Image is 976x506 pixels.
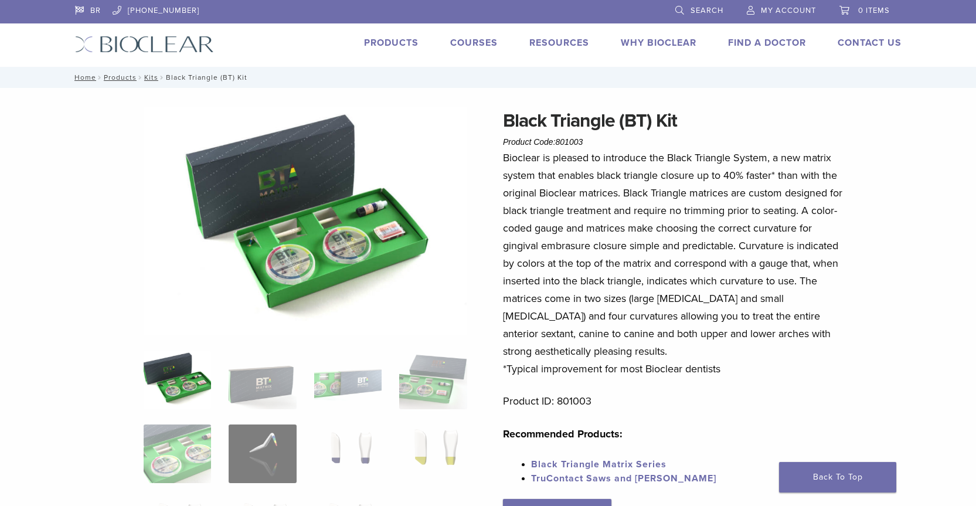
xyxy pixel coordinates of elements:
[503,149,848,378] p: Bioclear is pleased to introduce the Black Triangle System, a new matrix system that enables blac...
[66,67,910,88] nav: Black Triangle (BT) Kit
[503,107,848,135] h1: Black Triangle (BT) Kit
[104,73,137,81] a: Products
[838,37,902,49] a: Contact Us
[761,6,816,15] span: My Account
[858,6,890,15] span: 0 items
[399,425,467,483] img: Black Triangle (BT) Kit - Image 8
[75,36,214,53] img: Bioclear
[96,74,104,80] span: /
[314,351,382,409] img: Black Triangle (BT) Kit - Image 3
[364,37,419,49] a: Products
[229,425,296,483] img: Black Triangle (BT) Kit - Image 6
[71,73,96,81] a: Home
[529,37,589,49] a: Resources
[503,427,623,440] strong: Recommended Products:
[503,137,583,147] span: Product Code:
[399,351,467,409] img: Black Triangle (BT) Kit - Image 4
[158,74,166,80] span: /
[144,73,158,81] a: Kits
[229,351,296,409] img: Black Triangle (BT) Kit - Image 2
[450,37,498,49] a: Courses
[728,37,806,49] a: Find A Doctor
[556,137,583,147] span: 801003
[621,37,696,49] a: Why Bioclear
[314,425,382,483] img: Black Triangle (BT) Kit - Image 7
[137,74,144,80] span: /
[531,473,716,484] a: TruContact Saws and [PERSON_NAME]
[531,459,666,470] a: Black Triangle Matrix Series
[503,392,848,410] p: Product ID: 801003
[779,462,896,493] a: Back To Top
[144,351,211,409] img: Intro-Black-Triangle-Kit-6-Copy-e1548792917662-324x324.jpg
[144,425,211,483] img: Black Triangle (BT) Kit - Image 5
[144,107,467,335] img: Intro Black Triangle Kit-6 - Copy
[691,6,723,15] span: Search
